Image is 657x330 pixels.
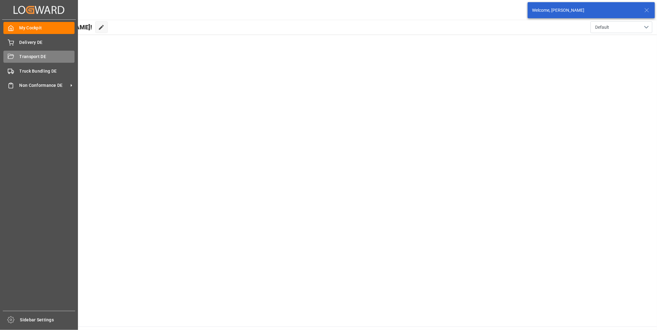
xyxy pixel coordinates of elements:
[590,21,652,33] button: open menu
[26,21,92,33] span: Hello [PERSON_NAME]!
[3,36,75,48] a: Delivery DE
[19,25,75,31] span: My Cockpit
[532,7,638,14] div: Welcome, [PERSON_NAME]
[3,65,75,77] a: Truck Bundling DE
[19,82,68,89] span: Non Conformance DE
[3,51,75,63] a: Transport DE
[19,53,75,60] span: Transport DE
[3,22,75,34] a: My Cockpit
[19,68,75,74] span: Truck Bundling DE
[20,317,75,323] span: Sidebar Settings
[595,24,609,31] span: Default
[19,39,75,46] span: Delivery DE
